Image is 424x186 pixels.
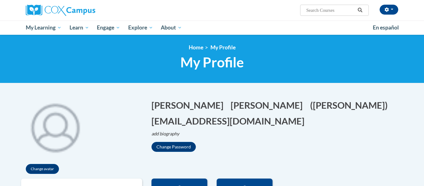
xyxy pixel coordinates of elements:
button: Edit email address [151,115,309,127]
button: Edit biography [151,130,184,137]
a: My Learning [22,20,65,35]
span: En español [373,24,399,31]
i: add biography [151,131,179,136]
span: My Profile [180,54,244,70]
button: Edit screen name [310,99,392,111]
div: Main menu [16,20,408,35]
button: Edit first name [151,99,228,111]
span: About [161,24,182,31]
span: My Profile [210,44,236,51]
span: My Learning [26,24,61,31]
a: En español [369,21,403,34]
a: About [157,20,186,35]
button: Search [355,7,365,14]
img: profile avatar [21,93,89,161]
button: Change avatar [26,164,59,174]
button: Account Settings [380,5,398,15]
span: Engage [97,24,120,31]
a: Explore [124,20,157,35]
button: Edit last name [231,99,307,111]
a: Learn [65,20,93,35]
img: Cox Campus [26,5,95,16]
span: Learn [70,24,89,31]
a: Engage [93,20,124,35]
a: Home [189,44,203,51]
div: Click to change the profile picture [21,93,89,161]
button: Change Password [151,142,196,152]
span: Explore [128,24,153,31]
input: Search Courses [306,7,355,14]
